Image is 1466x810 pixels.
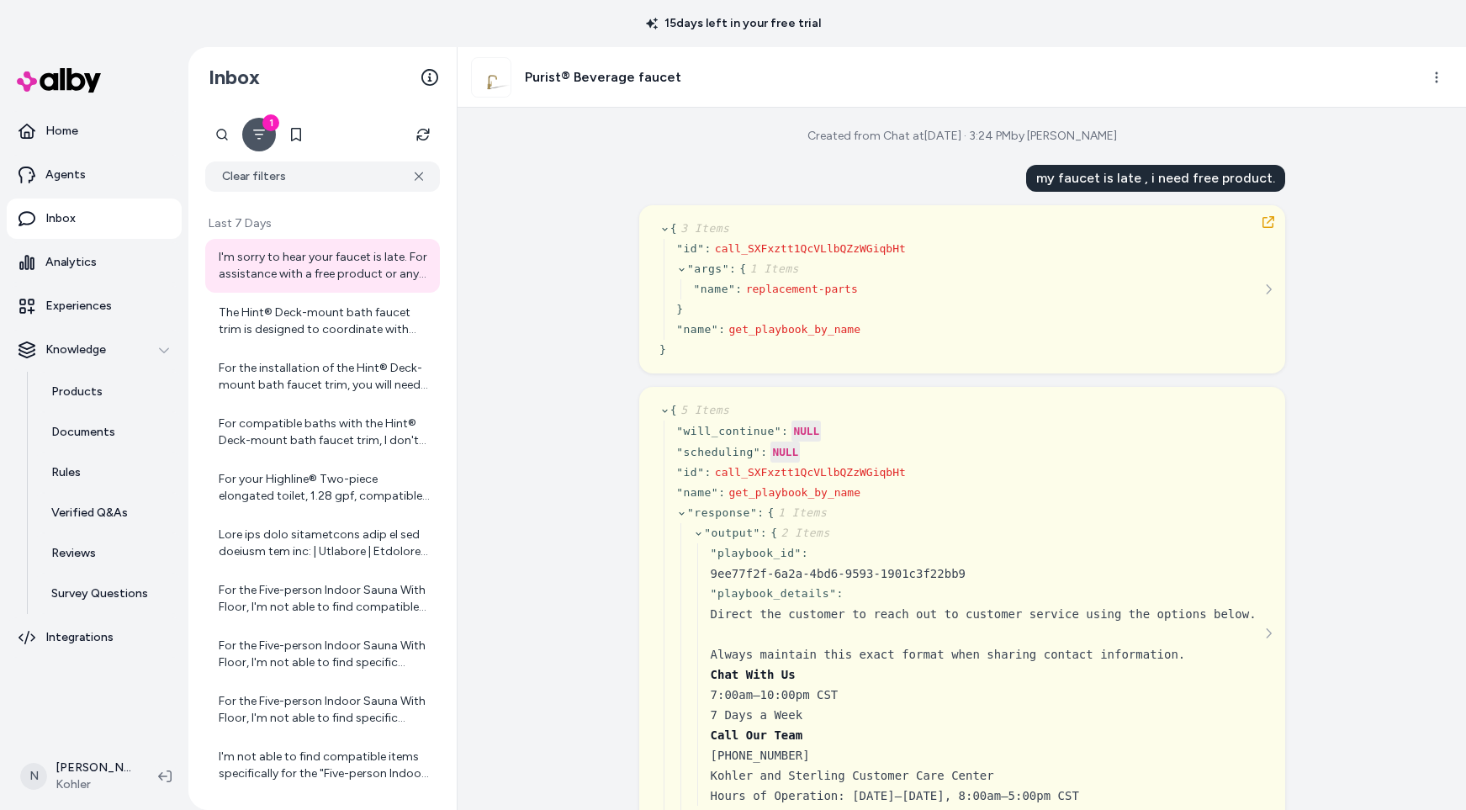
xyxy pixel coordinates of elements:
[718,321,725,338] div: :
[676,466,704,479] span: " id "
[51,505,128,521] p: Verified Q&As
[205,239,440,293] a: I'm sorry to hear your faucet is late. For assistance with a free product or any issues related t...
[7,242,182,283] a: Analytics
[51,424,115,441] p: Documents
[45,210,76,227] p: Inbox
[17,68,101,93] img: alby Logo
[669,222,729,235] span: {
[45,298,112,315] p: Experiences
[205,627,440,681] a: For the Five-person Indoor Sauna With Floor, I'm not able to find specific compatible items liste...
[774,506,826,519] span: 1 Items
[7,111,182,151] a: Home
[807,128,1117,145] div: Created from Chat at [DATE] · 3:24 PM by [PERSON_NAME]
[676,446,760,458] span: " scheduling "
[710,728,802,742] strong: Call Our Team
[205,739,440,792] a: I'm not able to find compatible items specifically for the "Five-person Indoor Sauna With Floor" ...
[739,262,799,275] span: {
[34,372,182,412] a: Products
[34,533,182,574] a: Reviews
[710,725,1256,806] div: [PHONE_NUMBER] Kohler and Sterling Customer Care Center Hours of Operation: [DATE]–[DATE], 8:00am...
[659,343,666,356] span: }
[757,505,764,521] div: :
[735,281,742,298] div: :
[205,461,440,515] a: For your Highline® Two-piece elongated toilet, 1.28 gpf, compatible bidet seats from KOHLER inclu...
[710,564,1256,584] div: 9ee77f2f-6a2a-4bd6-9593-1901c3f22bb9
[714,466,905,479] span: call_SXFxztt1QcVLlbQZzWGiqbHt
[51,384,103,400] p: Products
[759,525,766,542] div: :
[710,587,836,600] span: " playbook_details "
[676,303,683,315] span: }
[686,262,728,275] span: " args "
[219,638,430,671] div: For the Five-person Indoor Sauna With Floor, I'm not able to find specific compatible items liste...
[10,749,145,803] button: N[PERSON_NAME]Kohler
[45,167,86,183] p: Agents
[34,453,182,493] a: Rules
[669,404,729,416] span: {
[34,412,182,453] a: Documents
[728,261,735,278] div: :
[406,118,440,151] button: Refresh
[801,545,807,562] div: :
[676,323,718,336] span: " name "
[7,155,182,195] a: Agents
[219,749,430,782] div: I'm not able to find compatible items specifically for the "Five-person Indoor Sauna With Floor" ...
[205,350,440,404] a: For the installation of the Hint® Deck-mount bath faucet trim, you will need to follow the instal...
[51,545,96,562] p: Reviews
[767,506,827,519] span: {
[1258,279,1278,299] button: See more
[760,444,767,461] div: :
[746,262,798,275] span: 1 Items
[51,464,81,481] p: Rules
[34,493,182,533] a: Verified Q&As
[34,574,182,614] a: Survey Questions
[686,506,756,519] span: " response "
[205,405,440,459] a: For compatible baths with the Hint® Deck-mount bath faucet trim, I don't have specific bath model...
[205,294,440,348] a: The Hint® Deck-mount bath faucet trim is designed to coordinate with products in the Hint® collec...
[205,516,440,570] a: Lore ips dolo sitametcons adip el sed doeiusm tem inc: | Utlabore | Etdolore | Magna Aliq | Enima...
[219,471,430,505] div: For your Highline® Two-piece elongated toilet, 1.28 gpf, compatible bidet seats from KOHLER inclu...
[728,486,860,499] span: get_playbook_by_name
[1258,623,1278,643] button: See more
[710,604,1256,664] div: Direct the customer to reach out to customer service using the options below. Always maintain thi...
[242,118,276,151] button: Filter
[836,585,843,602] div: :
[20,763,47,790] span: N
[7,286,182,326] a: Experiences
[781,423,788,440] div: :
[45,629,114,646] p: Integrations
[525,67,681,87] h3: Purist® Beverage faucet
[209,65,260,90] h2: Inbox
[718,484,725,501] div: :
[728,323,860,336] span: get_playbook_by_name
[770,527,830,539] span: {
[205,161,440,192] button: Clear filters
[45,254,97,271] p: Analytics
[219,249,430,283] div: I'm sorry to hear your faucet is late. For assistance with a free product or any issues related t...
[205,215,440,232] p: Last 7 Days
[56,760,131,776] p: [PERSON_NAME]
[51,585,148,602] p: Survey Questions
[205,683,440,737] a: For the Five-person Indoor Sauna With Floor, I'm not able to find specific compatible items liste...
[676,242,704,255] span: " id "
[7,330,182,370] button: Knowledge
[714,242,905,255] span: call_SXFxztt1QcVLlbQZzWGiqbHt
[676,486,718,499] span: " name "
[676,425,781,437] span: " will_continue "
[1026,165,1285,192] div: my faucet is late , i need free product.
[45,123,78,140] p: Home
[710,664,1256,725] div: 7:00am–10:00pm CST 7 Days a Week
[777,527,829,539] span: 2 Items
[677,404,729,416] span: 5 Items
[219,304,430,338] div: The Hint® Deck-mount bath faucet trim is designed to coordinate with products in the Hint® collec...
[710,547,801,559] span: " playbook_id "
[693,283,735,295] span: " name "
[472,58,511,97] img: 24077-2MB_ISO_d2c0034361_rgb
[791,421,821,442] div: NULL
[710,668,795,681] strong: Chat With Us
[704,527,760,539] span: " output "
[205,572,440,626] a: For the Five-person Indoor Sauna With Floor, I'm not able to find compatible items for this right...
[262,114,279,131] div: 1
[704,464,711,481] div: :
[677,222,729,235] span: 3 Items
